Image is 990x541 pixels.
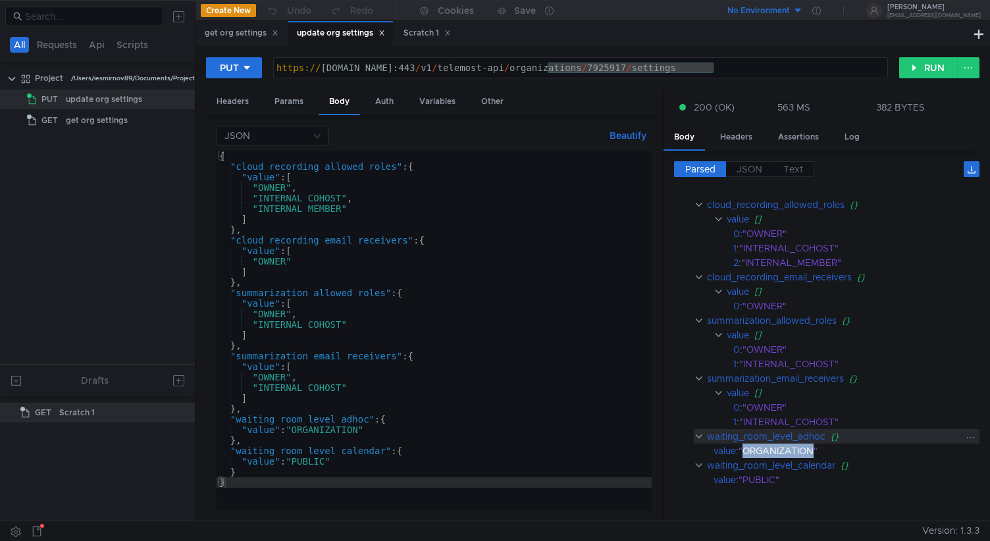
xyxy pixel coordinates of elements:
div: [EMAIL_ADDRESS][DOMAIN_NAME] [887,13,981,18]
div: update org settings [297,26,385,40]
div: 0 [733,342,740,357]
div: Headers [710,125,763,149]
button: Scripts [113,37,152,53]
div: "OWNER" [742,299,962,313]
div: : [733,299,979,313]
div: "ORGANIZATION" [739,444,963,458]
div: [] [754,328,963,342]
div: value [727,386,749,400]
button: Api [85,37,109,53]
div: "PUBLIC" [739,473,963,487]
span: Parsed [685,163,716,175]
div: value [727,284,749,299]
div: Scratch 1 [404,26,451,40]
div: : [733,241,979,255]
div: : [733,255,979,270]
div: [PERSON_NAME] [887,4,981,11]
div: Other [471,90,514,114]
div: : [733,226,979,241]
button: PUT [206,57,262,78]
div: : [733,415,979,429]
div: Variables [409,90,466,114]
div: 1 [733,241,737,255]
span: GET [35,403,51,423]
div: : [714,473,979,487]
div: Save [514,6,536,15]
div: No Environment [727,5,790,17]
div: 0 [733,226,740,241]
div: {} [841,458,970,473]
button: RUN [899,57,958,78]
div: Params [264,90,314,114]
div: {} [831,429,969,444]
div: "INTERNAL_COHOST" [739,415,962,429]
div: 1 [733,415,737,429]
div: value [727,328,749,342]
span: PUT [41,90,58,109]
div: {} [857,270,971,284]
span: GET [41,111,58,130]
div: 563 MS [777,101,810,113]
div: "INTERNAL_COHOST" [739,241,962,255]
div: [] [754,212,963,226]
div: 1 [733,357,737,371]
div: 2 [733,255,739,270]
div: "INTERNAL_COHOST" [739,357,962,371]
span: 200 (OK) [694,100,735,115]
div: [] [754,284,963,299]
div: Redo [350,3,373,18]
div: value [714,473,736,487]
div: {} [849,371,970,386]
div: Assertions [768,125,829,149]
div: 0 [733,400,740,415]
div: 0 [733,299,740,313]
div: Project [35,68,63,88]
div: "OWNER" [742,226,962,241]
div: value [714,444,736,458]
div: summarization_email_receivers [707,371,844,386]
div: /Users/iesmirnov89/Documents/Project [71,68,195,88]
span: Version: 1.3.3 [922,521,979,540]
input: Search... [25,9,155,24]
div: "OWNER" [742,342,962,357]
div: Undo [287,3,311,18]
button: Requests [33,37,81,53]
div: : [733,400,979,415]
div: 382 BYTES [876,101,925,113]
div: Body [319,90,360,115]
div: waiting_room_level_adhoc [707,429,825,444]
div: {} [842,313,970,328]
div: Auth [365,90,404,114]
div: : [714,444,979,458]
span: JSON [737,163,762,175]
div: get org settings [66,111,128,130]
button: Create New [201,4,256,17]
div: "INTERNAL_MEMBER" [741,255,962,270]
div: : [733,357,979,371]
div: get org settings [205,26,278,40]
div: waiting_room_level_calendar [707,458,835,473]
div: summarization_allowed_roles [707,313,837,328]
div: Cookies [438,3,474,18]
div: Scratch 1 [59,403,95,423]
div: Headers [206,90,259,114]
div: : [733,342,979,357]
div: Log [834,125,870,149]
div: cloud_recording_allowed_roles [707,197,845,212]
div: PUT [220,61,239,75]
button: Undo [256,1,321,20]
div: cloud_recording_email_receivers [707,270,852,284]
div: Drafts [81,373,109,388]
button: Beautify [604,128,652,143]
div: [] [754,386,963,400]
div: "OWNER" [742,400,962,415]
span: Text [783,163,803,175]
div: value [727,212,749,226]
div: {} [850,197,970,212]
button: All [10,37,29,53]
div: update org settings [66,90,142,109]
button: Redo [321,1,382,20]
div: Body [664,125,705,151]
